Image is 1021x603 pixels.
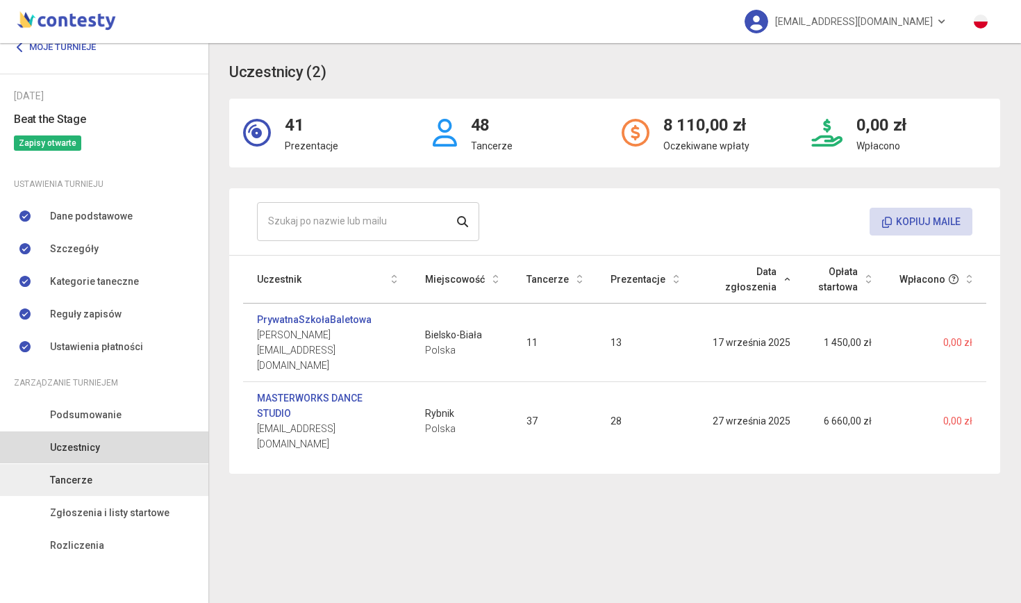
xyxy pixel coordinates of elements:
[14,110,194,128] h6: Beat the Stage
[50,407,122,422] span: Podsumowanie
[285,113,338,139] h2: 41
[597,304,693,382] td: 13
[693,382,804,461] td: 27 września 2025
[425,406,499,421] span: Rybnik
[50,505,169,520] span: Zgłoszenia i listy startowe
[257,327,397,373] span: [PERSON_NAME][EMAIL_ADDRESS][DOMAIN_NAME]
[886,382,986,461] td: 0,00 zł
[14,88,194,104] div: [DATE]
[775,7,933,36] span: [EMAIL_ADDRESS][DOMAIN_NAME]
[513,304,597,382] td: 11
[663,113,749,139] h2: 8 110,00 zł
[14,35,106,60] a: Moje turnieje
[50,339,143,354] span: Ustawienia płatności
[471,113,513,139] h2: 48
[804,304,886,382] td: 1 450,00 zł
[14,176,194,192] div: Ustawienia turnieju
[856,138,906,154] p: Wpłacono
[50,241,99,256] span: Szczegóły
[804,382,886,461] td: 6 660,00 zł
[50,472,92,488] span: Tancerze
[50,440,100,455] span: Uczestnicy
[411,256,513,304] th: Miejscowość
[14,375,118,390] span: Zarządzanie turniejem
[663,138,749,154] p: Oczekiwane wpłaty
[804,256,886,304] th: Opłata startowa
[257,312,372,327] a: PrywatnaSzkołaBaletowa
[886,304,986,382] td: 0,00 zł
[597,382,693,461] td: 28
[425,421,499,436] span: Polska
[50,306,122,322] span: Reguły zapisów
[597,256,693,304] th: Prezentacje
[50,538,104,553] span: Rozliczenia
[50,274,139,289] span: Kategorie taneczne
[425,327,499,342] span: Bielsko-Biała
[899,272,945,287] span: Wpłacono
[425,342,499,358] span: Polska
[693,304,804,382] td: 17 września 2025
[257,421,397,452] span: [EMAIL_ADDRESS][DOMAIN_NAME]
[14,135,81,151] span: Zapisy otwarte
[870,208,972,236] button: Kopiuj maile
[243,256,411,304] th: Uczestnik
[285,138,338,154] p: Prezentacje
[856,113,906,139] h2: 0,00 zł
[471,138,513,154] p: Tancerze
[50,208,133,224] span: Dane podstawowe
[513,382,597,461] td: 37
[229,60,326,85] h3: Uczestnicy (2)
[513,256,597,304] th: Tancerze
[257,390,397,421] a: MASTERWORKS DANCE STUDIO
[693,256,804,304] th: Data zgłoszenia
